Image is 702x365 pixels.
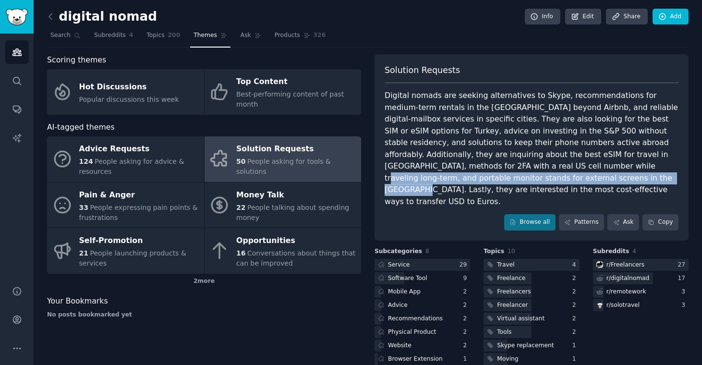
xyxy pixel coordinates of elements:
[79,233,199,249] div: Self-Promotion
[205,182,362,228] a: Money Talk22People talking about spending money
[484,313,579,325] a: Virtual assistant2
[47,136,204,182] a: Advice Requests124People asking for advice & resources
[375,259,470,271] a: Service29
[47,228,204,274] a: Self-Promotion21People launching products & services
[47,311,361,319] div: No posts bookmarked yet
[388,328,436,337] div: Physical Product
[314,31,326,40] span: 326
[47,28,84,48] a: Search
[236,158,245,165] span: 50
[236,158,331,175] span: People asking for tools & solutions
[50,31,71,40] span: Search
[463,355,471,364] div: 1
[375,286,470,298] a: Mobile App2
[572,315,580,323] div: 2
[388,261,410,269] div: Service
[484,299,579,311] a: Freelancer2
[205,69,362,115] a: Top ContentBest-performing content of past month
[497,288,531,296] div: Freelancers
[484,247,504,256] span: Topics
[572,274,580,283] div: 2
[497,341,554,350] div: Skype replacement
[681,288,689,296] div: 3
[497,274,525,283] div: Freelance
[237,28,265,48] a: Ask
[194,31,217,40] span: Themes
[606,288,646,296] div: r/ remotework
[678,274,689,283] div: 17
[388,355,443,364] div: Browser Extension
[653,9,689,25] a: Add
[388,315,443,323] div: Recommendations
[375,353,470,365] a: Browser Extension1
[388,288,421,296] div: Mobile App
[47,54,106,66] span: Scoring themes
[6,9,28,25] img: GummySearch logo
[593,247,629,256] span: Subreddits
[375,313,470,325] a: Recommendations2
[497,355,518,364] div: Moving
[388,301,408,310] div: Advice
[565,9,601,25] a: Edit
[463,301,471,310] div: 2
[79,249,88,257] span: 21
[79,204,198,221] span: People expressing pain points & frustrations
[572,355,580,364] div: 1
[593,286,689,298] a: r/remotework3
[681,301,689,310] div: 3
[388,274,427,283] div: Software Tool
[236,142,356,157] div: Solution Requests
[375,326,470,338] a: Physical Product2
[47,69,204,115] a: Hot DiscussionsPopular discussions this week
[484,353,579,365] a: Moving1
[593,272,689,284] a: r/digitalnomad17
[91,28,136,48] a: Subreddits4
[94,31,126,40] span: Subreddits
[385,90,678,207] div: Digital nomads are seeking alternatives to Skype, recommendations for medium-term rentals in the ...
[463,274,471,283] div: 9
[375,299,470,311] a: Advice2
[236,90,344,108] span: Best-performing content of past month
[484,340,579,352] a: Skype replacement1
[79,158,93,165] span: 124
[47,295,108,307] span: Your Bookmarks
[642,214,678,231] button: Copy
[463,315,471,323] div: 2
[484,259,579,271] a: Travel4
[375,247,422,256] span: Subcategories
[508,248,515,255] span: 10
[47,122,115,134] span: AI-tagged themes
[632,248,636,255] span: 4
[271,28,329,48] a: Products326
[607,214,639,231] a: Ask
[572,288,580,296] div: 2
[497,315,545,323] div: Virtual assistant
[463,288,471,296] div: 2
[525,9,560,25] a: Info
[385,64,460,76] span: Solution Requests
[236,187,356,203] div: Money Talk
[497,328,511,337] div: Tools
[593,259,689,271] a: Freelancersr/Freelancers27
[146,31,164,40] span: Topics
[236,204,349,221] span: People talking about spending money
[593,299,689,311] a: solotravelr/solotravel3
[79,158,184,175] span: People asking for advice & resources
[129,31,133,40] span: 4
[168,31,181,40] span: 200
[388,341,412,350] div: Website
[79,142,199,157] div: Advice Requests
[484,286,579,298] a: Freelancers2
[497,301,528,310] div: Freelancer
[236,74,356,90] div: Top Content
[236,249,245,257] span: 16
[606,274,650,283] div: r/ digitalnomad
[47,182,204,228] a: Pain & Anger33People expressing pain points & frustrations
[572,261,580,269] div: 4
[241,31,251,40] span: Ask
[484,326,579,338] a: Tools2
[425,248,429,255] span: 8
[79,96,179,103] span: Popular discussions this week
[606,9,647,25] a: Share
[572,301,580,310] div: 2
